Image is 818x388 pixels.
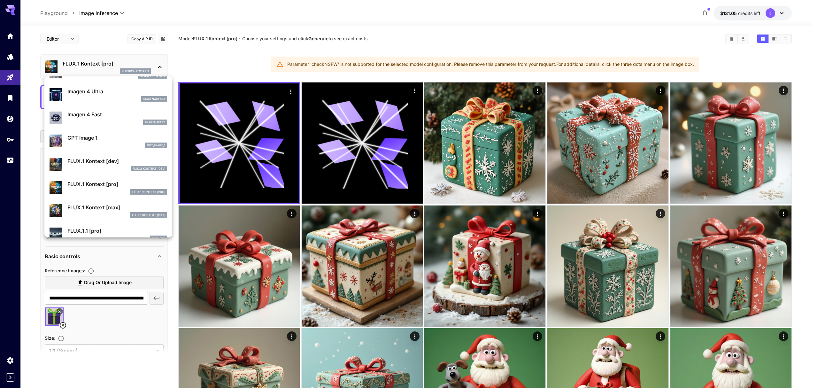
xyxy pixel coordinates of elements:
div: Imagen 4 Ultraimagen4ultra [50,85,167,105]
div: FLUX.1 Kontext [pro]FLUX.1 Kontext [pro] [50,178,167,197]
p: fluxpro [152,236,165,241]
div: FLUX.1.1 [pro]fluxpro [50,224,167,244]
p: FLUX.1 Kontext [dev] [133,167,165,171]
p: imagen4fast [145,120,165,125]
p: FLUX.1.1 [pro] [67,227,167,235]
p: FLUX.1 Kontext [max] [67,204,167,211]
p: GPT Image 1 [67,134,167,142]
p: imagen4ultra [143,97,165,101]
p: Imagen 4 Fast [67,111,167,118]
p: FLUX.1 Kontext [pro] [67,180,167,188]
div: FLUX.1 Kontext [dev]FLUX.1 Kontext [dev] [50,155,167,174]
p: FLUX.1 Kontext [dev] [67,157,167,165]
div: GPT Image 1gpt_image_1 [50,131,167,151]
p: gpt_image_1 [147,143,165,148]
div: Imagen 4 Fastimagen4fast [50,108,167,128]
p: FLUX.1 Kontext [pro] [132,190,165,194]
p: Imagen 4 Ultra [67,88,167,95]
p: FLUX.1 Kontext [max] [132,213,165,217]
div: FLUX.1 Kontext [max]FLUX.1 Kontext [max] [50,201,167,221]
